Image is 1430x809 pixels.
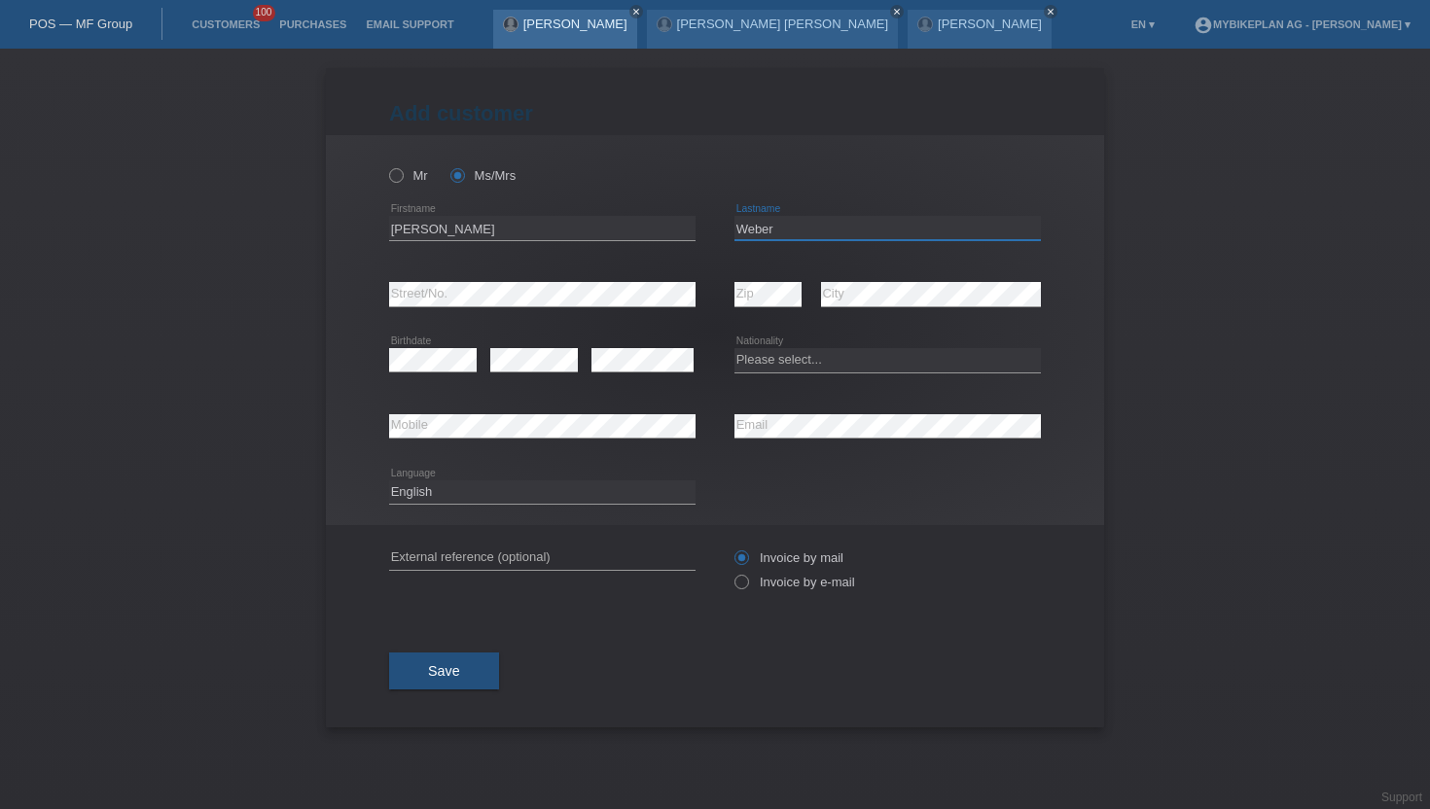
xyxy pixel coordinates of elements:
[523,17,627,31] a: [PERSON_NAME]
[892,7,902,17] i: close
[1194,16,1213,35] i: account_circle
[269,18,356,30] a: Purchases
[1184,18,1420,30] a: account_circleMybikeplan AG - [PERSON_NAME] ▾
[1044,5,1057,18] a: close
[29,17,132,31] a: POS — MF Group
[450,168,463,181] input: Ms/Mrs
[356,18,463,30] a: Email Support
[734,550,747,575] input: Invoice by mail
[677,17,888,31] a: [PERSON_NAME] [PERSON_NAME]
[428,663,460,679] span: Save
[1046,7,1055,17] i: close
[1122,18,1164,30] a: EN ▾
[1381,791,1422,804] a: Support
[450,168,516,183] label: Ms/Mrs
[734,575,747,599] input: Invoice by e-mail
[734,575,855,589] label: Invoice by e-mail
[389,168,402,181] input: Mr
[734,550,843,565] label: Invoice by mail
[389,652,499,689] button: Save
[629,5,643,18] a: close
[389,168,428,183] label: Mr
[253,5,276,21] span: 100
[938,17,1042,31] a: [PERSON_NAME]
[389,101,1041,125] h1: Add customer
[890,5,904,18] a: close
[631,7,641,17] i: close
[182,18,269,30] a: Customers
